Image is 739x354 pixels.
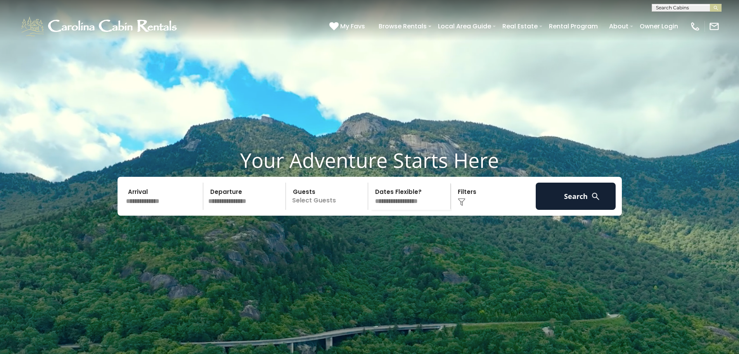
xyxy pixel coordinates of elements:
a: About [605,19,632,33]
a: Local Area Guide [434,19,495,33]
img: mail-regular-white.png [709,21,720,32]
span: My Favs [340,21,365,31]
a: My Favs [329,21,367,31]
a: Rental Program [545,19,602,33]
p: Select Guests [288,183,368,210]
a: Owner Login [636,19,682,33]
img: filter--v1.png [458,198,466,206]
img: phone-regular-white.png [690,21,701,32]
img: White-1-1-2.png [19,15,180,38]
a: Browse Rentals [375,19,431,33]
h1: Your Adventure Starts Here [6,148,733,172]
button: Search [536,183,616,210]
img: search-regular-white.png [591,192,601,201]
a: Real Estate [498,19,542,33]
